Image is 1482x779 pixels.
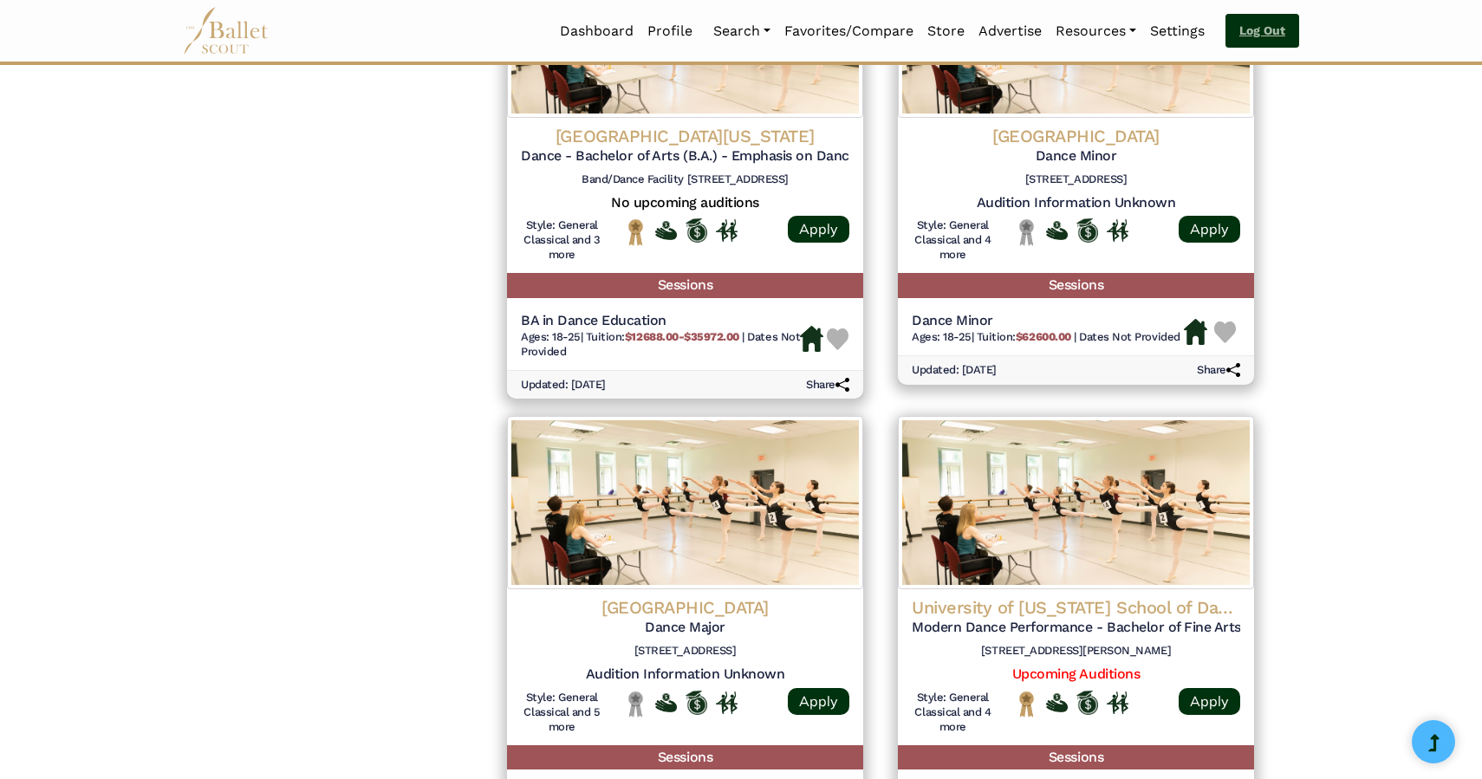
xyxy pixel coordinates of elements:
h6: [STREET_ADDRESS][PERSON_NAME] [912,644,1240,659]
span: Tuition: [586,330,743,343]
h6: Updated: [DATE] [912,363,997,378]
span: Ages: 18-25 [521,330,581,343]
h6: [STREET_ADDRESS] [912,172,1240,187]
span: Ages: 18-25 [912,330,972,343]
img: Local [625,691,647,717]
h5: Sessions [507,273,863,298]
a: Settings [1143,13,1212,49]
img: National [1016,691,1037,717]
h4: [GEOGRAPHIC_DATA][US_STATE] [521,125,849,147]
h6: Share [806,378,849,393]
img: Local [1016,218,1037,245]
h6: Updated: [DATE] [521,378,606,393]
h4: [GEOGRAPHIC_DATA] [521,596,849,619]
h6: [STREET_ADDRESS] [521,644,849,659]
img: National [625,218,647,245]
h6: Band/Dance Facility [STREET_ADDRESS] [521,172,849,187]
img: Housing Available [800,326,823,352]
img: Offers Financial Aid [655,693,677,712]
h6: Style: General Classical and 5 more [521,691,603,735]
h5: Dance Minor [912,147,1240,166]
img: Offers Scholarship [1076,218,1098,243]
span: Tuition: [977,330,1074,343]
img: Heart [1214,321,1236,343]
h5: BA in Dance Education [521,312,800,330]
b: $12688.00-$35972.00 [625,330,739,343]
a: Dashboard [553,13,640,49]
img: In Person [1107,219,1128,242]
a: Apply [788,688,849,715]
img: Offers Scholarship [686,691,707,715]
h5: Audition Information Unknown [521,665,849,684]
h4: [GEOGRAPHIC_DATA] [912,125,1240,147]
h4: University of [US_STATE] School of Dance [912,596,1240,619]
img: Offers Financial Aid [1046,221,1068,240]
a: Resources [1049,13,1143,49]
b: $62600.00 [1016,330,1071,343]
img: Offers Financial Aid [655,221,677,240]
h5: Dance Minor [912,312,1180,330]
h5: Audition Information Unknown [912,194,1240,212]
img: Offers Financial Aid [1046,693,1068,712]
h6: Style: General Classical and 3 more [521,218,603,263]
h5: Dance Major [521,619,849,637]
a: Apply [788,216,849,243]
h5: Modern Dance Performance - Bachelor of Fine Arts (B.F.A.) [912,619,1240,637]
a: Upcoming Auditions [1012,665,1140,682]
h6: Share [1197,363,1240,378]
a: Apply [1179,688,1240,715]
img: Logo [507,416,863,589]
h5: Dance - Bachelor of Arts (B.A.) - Emphasis on Dance Education K-12 Certification [521,147,849,166]
img: Offers Scholarship [686,218,707,243]
img: Logo [898,416,1254,589]
a: Search [706,13,777,49]
a: Advertise [972,13,1049,49]
h5: No upcoming auditions [521,194,849,212]
span: Dates Not Provided [521,330,800,358]
a: Profile [640,13,699,49]
h6: | | [912,330,1180,345]
h5: Sessions [898,273,1254,298]
a: Favorites/Compare [777,13,920,49]
img: In Person [1107,691,1128,714]
a: Log Out [1225,14,1299,49]
a: Store [920,13,972,49]
h5: Sessions [898,745,1254,770]
h6: | | [521,330,800,360]
img: Housing Available [1184,319,1207,345]
h6: Style: General Classical and 4 more [912,691,994,735]
img: Heart [827,328,848,350]
h5: Sessions [507,745,863,770]
img: Offers Scholarship [1076,691,1098,715]
a: Apply [1179,216,1240,243]
img: In Person [716,691,738,714]
img: In Person [716,219,738,242]
span: Dates Not Provided [1079,330,1180,343]
h6: Style: General Classical and 4 more [912,218,994,263]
